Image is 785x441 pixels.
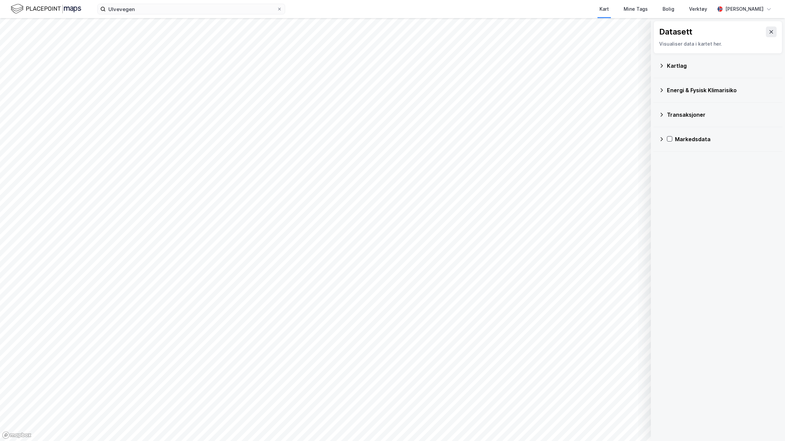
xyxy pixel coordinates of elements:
div: Markedsdata [675,135,777,143]
div: Transaksjoner [667,111,777,119]
div: Bolig [663,5,674,13]
div: Datasett [659,26,692,37]
div: Kartlag [667,62,777,70]
div: Kart [599,5,609,13]
div: Kontrollprogram for chat [751,409,785,441]
iframe: Chat Widget [751,409,785,441]
img: logo.f888ab2527a4732fd821a326f86c7f29.svg [11,3,81,15]
input: Søk på adresse, matrikkel, gårdeiere, leietakere eller personer [106,4,277,14]
div: Mine Tags [624,5,648,13]
div: [PERSON_NAME] [725,5,764,13]
div: Verktøy [689,5,707,13]
a: Mapbox homepage [2,431,32,439]
div: Energi & Fysisk Klimarisiko [667,86,777,94]
div: Visualiser data i kartet her. [659,40,777,48]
